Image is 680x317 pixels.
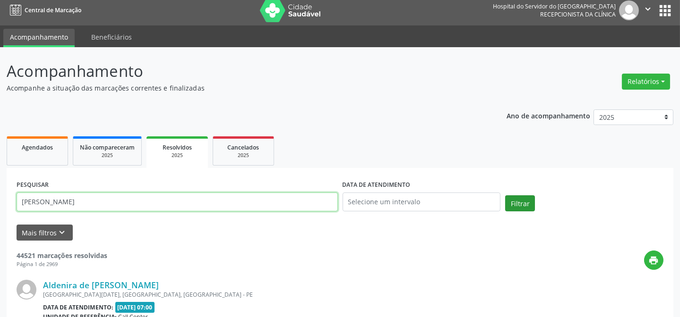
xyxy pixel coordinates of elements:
button: print [644,250,663,270]
p: Acompanhamento [7,59,473,83]
p: Acompanhe a situação das marcações correntes e finalizadas [7,83,473,93]
a: Aldenira de [PERSON_NAME] [43,280,159,290]
button: apps [657,2,673,19]
label: PESQUISAR [17,178,49,192]
p: Ano de acompanhamento [507,109,590,121]
span: Resolvidos [163,143,192,151]
i: print [649,255,659,266]
i: keyboard_arrow_down [57,227,68,238]
a: Central de Marcação [7,2,81,18]
span: [DATE] 07:00 [115,302,155,313]
button: Mais filtroskeyboard_arrow_down [17,225,73,241]
span: Central de Marcação [25,6,81,14]
label: DATA DE ATENDIMENTO [343,178,411,192]
input: Selecione um intervalo [343,192,501,211]
img: img [17,280,36,300]
a: Acompanhamento [3,29,75,47]
button: Filtrar [505,195,535,211]
button: Relatórios [622,74,670,90]
div: Página 1 de 2969 [17,260,107,268]
span: Cancelados [228,143,259,151]
button:  [639,0,657,20]
span: Não compareceram [80,143,135,151]
strong: 44521 marcações resolvidas [17,251,107,260]
div: 2025 [220,152,267,159]
input: Nome, código do beneficiário ou CPF [17,192,338,211]
a: Beneficiários [85,29,138,45]
div: [GEOGRAPHIC_DATA][DATE], [GEOGRAPHIC_DATA], [GEOGRAPHIC_DATA] - PE [43,291,663,299]
div: 2025 [153,152,201,159]
span: Recepcionista da clínica [540,10,616,18]
b: Data de atendimento: [43,303,113,311]
span: Agendados [22,143,53,151]
div: 2025 [80,152,135,159]
div: Hospital do Servidor do [GEOGRAPHIC_DATA] [493,2,616,10]
i:  [643,4,653,14]
img: img [619,0,639,20]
